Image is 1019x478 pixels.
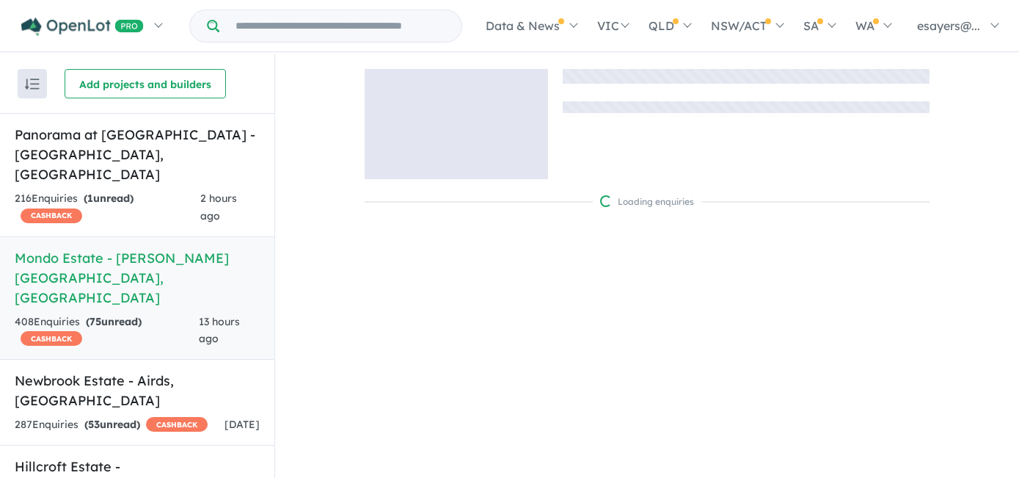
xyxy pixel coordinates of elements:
div: 216 Enquir ies [15,190,200,225]
h5: Panorama at [GEOGRAPHIC_DATA] - [GEOGRAPHIC_DATA] , [GEOGRAPHIC_DATA] [15,125,260,184]
strong: ( unread) [84,192,134,205]
h5: Mondo Estate - [PERSON_NAME][GEOGRAPHIC_DATA] , [GEOGRAPHIC_DATA] [15,248,260,308]
strong: ( unread) [86,315,142,328]
span: 53 [88,418,100,431]
div: 408 Enquir ies [15,314,199,349]
div: 287 Enquir ies [15,416,208,434]
span: esayers@... [917,18,980,33]
span: 2 hours ago [200,192,237,222]
span: CASHBACK [146,417,208,432]
span: CASHBACK [21,209,82,223]
input: Try estate name, suburb, builder or developer [222,10,459,42]
button: Add projects and builders [65,69,226,98]
strong: ( unread) [84,418,140,431]
span: 1 [87,192,93,205]
h5: Newbrook Estate - Airds , [GEOGRAPHIC_DATA] [15,371,260,410]
span: 13 hours ago [199,315,240,346]
span: 75 [90,315,101,328]
img: sort.svg [25,79,40,90]
span: [DATE] [224,418,260,431]
div: Loading enquiries [600,195,694,209]
img: Openlot PRO Logo White [21,18,144,36]
span: CASHBACK [21,331,82,346]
